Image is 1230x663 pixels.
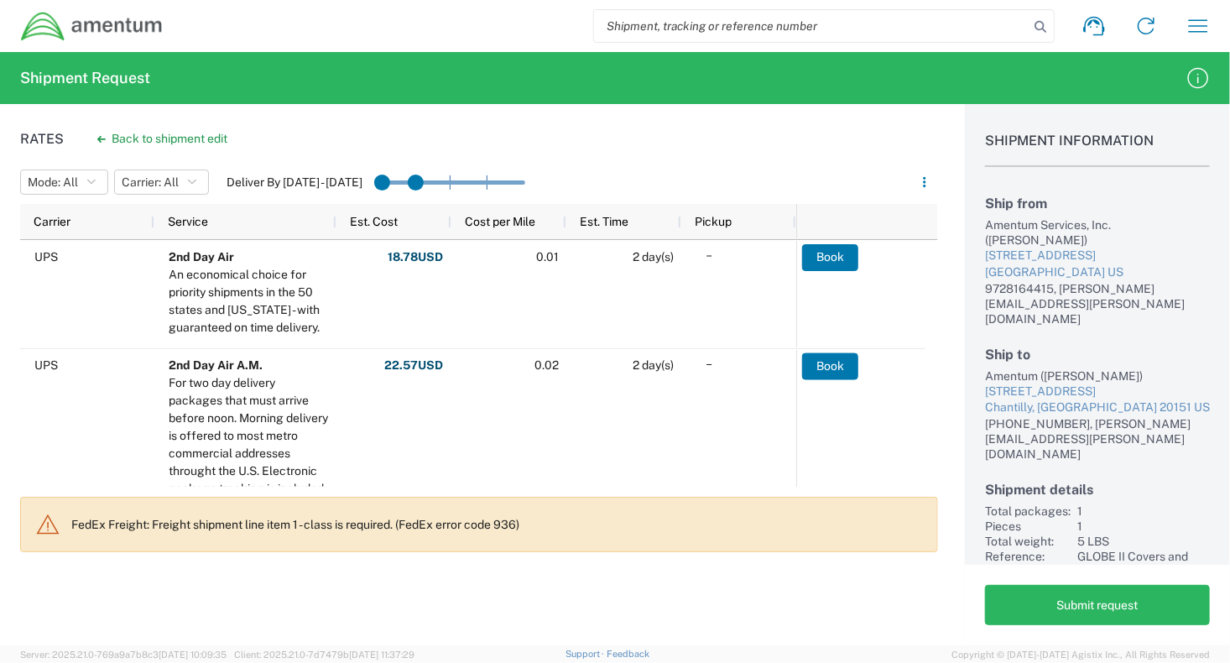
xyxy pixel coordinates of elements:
[114,170,209,195] button: Carrier: All
[951,647,1210,662] span: Copyright © [DATE]-[DATE] Agistix Inc., All Rights Reserved
[20,170,108,195] button: Mode: All
[633,250,674,264] span: 2 day(s)
[159,650,227,660] span: [DATE] 10:09:35
[349,650,414,660] span: [DATE] 11:37:29
[227,175,362,190] label: Deliver By [DATE] - [DATE]
[985,416,1210,462] div: [PHONE_NUMBER], [PERSON_NAME][EMAIL_ADDRESS][PERSON_NAME][DOMAIN_NAME]
[34,250,58,264] span: UPS
[168,215,208,228] span: Service
[169,266,329,337] div: An economical choice for priority shipments in the 50 states and Puerto Rico - with guaranteed on...
[34,359,58,373] span: UPS
[594,10,1029,42] input: Shipment, tracking or reference number
[985,534,1071,549] div: Total weight:
[985,482,1210,498] h2: Shipment details
[122,175,179,191] span: Carrier: All
[580,215,628,228] span: Est. Time
[169,375,329,499] div: For two day delivery packages that must arrive before noon. Morning delivery is offered to most m...
[384,358,443,374] span: 22.57 USD
[169,358,329,375] div: 2nd Day Air A.M.
[383,352,444,379] button: 22.57USD
[985,384,1210,416] a: [STREET_ADDRESS]Chantilly, [GEOGRAPHIC_DATA] 20151 US
[633,359,674,373] span: 2 day(s)
[20,650,227,660] span: Server: 2025.21.0-769a9a7b8c3
[234,650,414,660] span: Client: 2025.21.0-7d7479b
[695,215,732,228] span: Pickup
[985,264,1210,281] div: [GEOGRAPHIC_DATA] US
[28,175,78,191] span: Mode: All
[169,248,329,266] div: 2nd Day Air
[350,215,398,228] span: Est. Cost
[985,384,1210,400] div: [STREET_ADDRESS]
[802,244,858,271] button: Book
[1077,519,1210,534] div: 1
[536,250,559,264] span: 0.01
[985,368,1210,384] div: Amentum ([PERSON_NAME])
[985,217,1210,248] div: Amentum Services, Inc. ([PERSON_NAME])
[20,131,64,147] h1: Rates
[20,11,164,42] img: dyncorp
[20,68,150,88] h2: Shipment Request
[71,517,924,532] p: FedEx Freight: Freight shipment line item 1 - class is required. (FedEx error code 936)
[985,248,1210,280] a: [STREET_ADDRESS][GEOGRAPHIC_DATA] US
[802,352,858,379] button: Book
[1077,504,1210,519] div: 1
[985,399,1210,416] div: Chantilly, [GEOGRAPHIC_DATA] 20151 US
[565,649,607,659] a: Support
[985,504,1071,519] div: Total packages:
[387,244,444,271] button: 18.78USD
[1077,534,1210,549] div: 5 LBS
[985,519,1071,534] div: Pieces
[34,215,70,228] span: Carrier
[985,585,1210,625] button: Submit request
[985,347,1210,363] h2: Ship to
[607,649,649,659] a: Feedback
[84,124,241,154] button: Back to shipment edit
[985,549,1071,579] div: Reference:
[985,133,1210,167] h1: Shipment Information
[1077,549,1210,579] div: GLOBE II Covers and Tabs
[534,359,559,373] span: 0.02
[985,248,1210,264] div: [STREET_ADDRESS]
[465,215,535,228] span: Cost per Mile
[388,249,443,265] span: 18.78 USD
[985,281,1210,326] div: 9728164415, [PERSON_NAME][EMAIL_ADDRESS][PERSON_NAME][DOMAIN_NAME]
[985,196,1210,211] h2: Ship from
